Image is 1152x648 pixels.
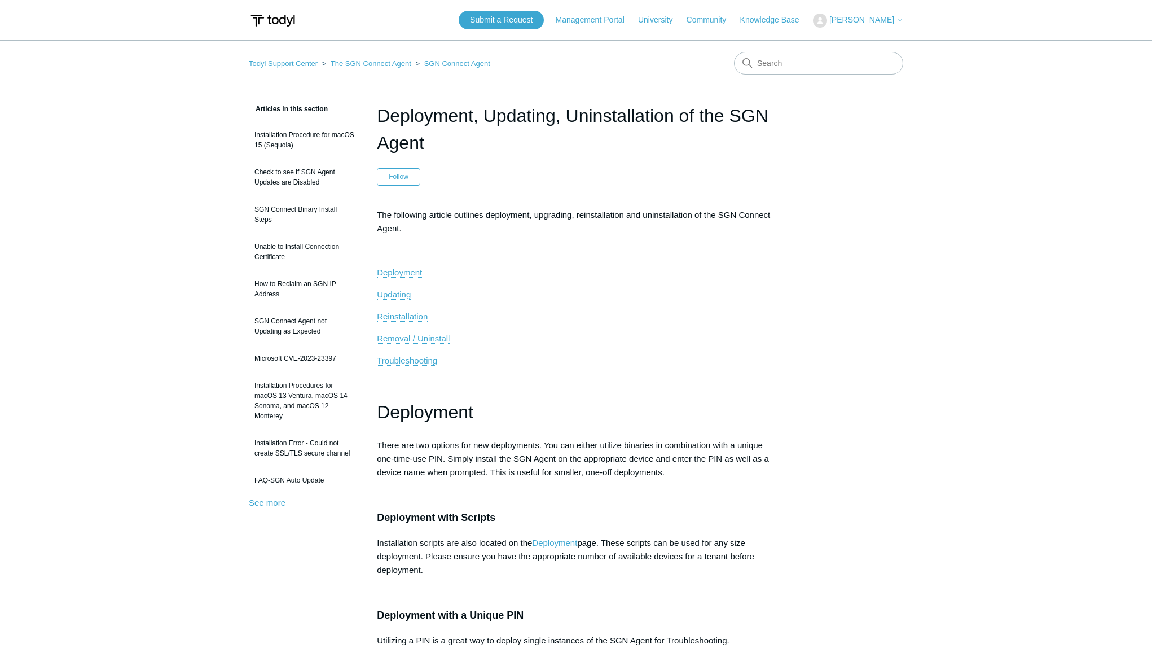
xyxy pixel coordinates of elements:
[249,59,318,68] a: Todyl Support Center
[249,59,320,68] li: Todyl Support Center
[829,15,894,24] span: [PERSON_NAME]
[377,334,450,343] span: Removal / Uninstall
[377,210,770,233] span: The following article outlines deployment, upgrading, reinstallation and uninstallation of the SG...
[249,199,360,230] a: SGN Connect Binary Install Steps
[249,348,360,369] a: Microsoft CVE-2023-23397
[687,14,738,26] a: Community
[734,52,903,75] input: Search
[377,168,420,185] button: Follow Article
[638,14,684,26] a: University
[377,538,754,575] span: page. These scripts can be used for any size deployment. Please ensure you have the appropriate n...
[377,334,450,344] a: Removal / Uninstall
[377,312,428,322] a: Reinstallation
[249,470,360,491] a: FAQ-SGN Auto Update
[249,10,297,31] img: Todyl Support Center Help Center home page
[249,375,360,427] a: Installation Procedures for macOS 13 Ventura, macOS 14 Sonoma, and macOS 12 Monterey
[249,124,360,156] a: Installation Procedure for macOS 15 (Sequoia)
[249,236,360,268] a: Unable to Install Connection Certificate
[377,268,422,278] a: Deployment
[459,11,544,29] a: Submit a Request
[249,310,360,342] a: SGN Connect Agent not Updating as Expected
[556,14,636,26] a: Management Portal
[249,273,360,305] a: How to Reclaim an SGN IP Address
[320,59,414,68] li: The SGN Connect Agent
[249,161,360,193] a: Check to see if SGN Agent Updates are Disabled
[377,440,769,477] span: There are two options for new deployments. You can either utilize binaries in combination with a ...
[377,356,437,365] span: Troubleshooting
[249,105,328,113] span: Articles in this section
[377,268,422,277] span: Deployment
[377,290,411,300] a: Updating
[377,402,473,422] span: Deployment
[377,312,428,321] span: Reinstallation
[813,14,903,28] button: [PERSON_NAME]
[413,59,490,68] li: SGN Connect Agent
[249,498,285,507] a: See more
[377,636,729,645] span: Utilizing a PIN is a great way to deploy single instances of the SGN Agent for Troubleshooting.
[377,538,532,548] span: Installation scripts are also located on the
[377,102,775,156] h1: Deployment, Updating, Uninstallation of the SGN Agent
[424,59,490,68] a: SGN Connect Agent
[377,610,524,621] span: Deployment with a Unique PIN
[377,356,437,366] a: Troubleshooting
[740,14,811,26] a: Knowledge Base
[377,512,495,523] span: Deployment with Scripts
[331,59,411,68] a: The SGN Connect Agent
[249,432,360,464] a: Installation Error - Could not create SSL/TLS secure channel
[377,290,411,299] span: Updating
[532,538,577,548] a: Deployment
